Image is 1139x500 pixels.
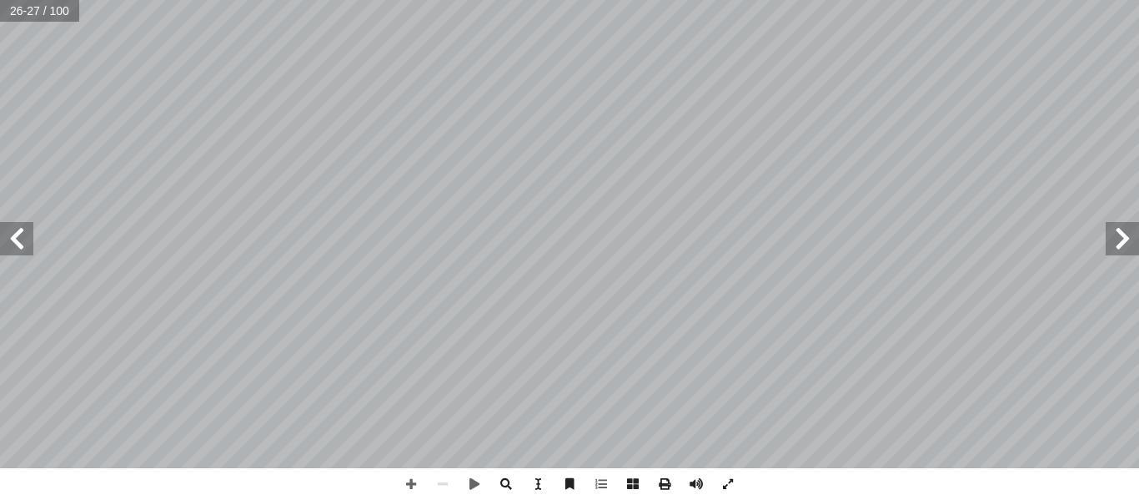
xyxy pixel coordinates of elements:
span: التصغير [427,468,459,500]
span: مطبعة [649,468,680,500]
span: حدد الأداة [522,468,554,500]
span: تكبير [395,468,427,500]
span: تبديل ملء الشاشة [712,468,744,500]
span: صوت [680,468,712,500]
span: يبحث [490,468,522,500]
span: الصفحات [617,468,649,500]
span: جدول المحتويات [585,468,617,500]
span: التشغيل التلقائي [459,468,490,500]
span: إشارة مرجعية [554,468,585,500]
